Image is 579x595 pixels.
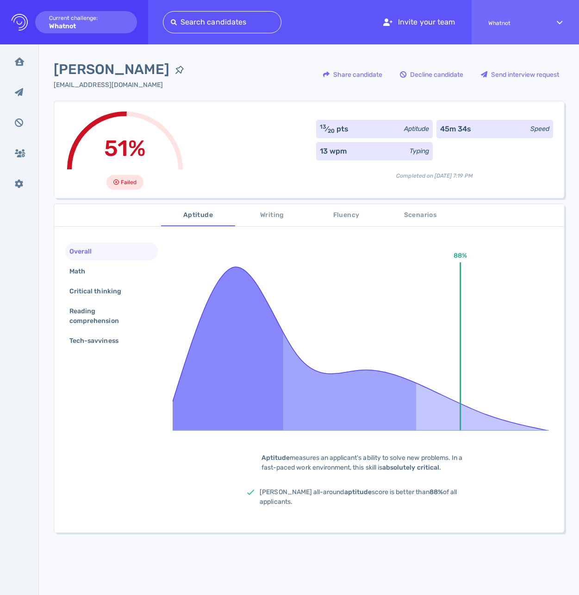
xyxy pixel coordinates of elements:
[382,464,439,471] b: absolutely critical
[395,64,468,85] div: Decline candidate
[320,124,349,135] div: ⁄ pts
[454,252,467,260] text: 88%
[68,245,103,258] div: Overall
[68,334,130,347] div: Tech-savviness
[68,265,96,278] div: Math
[315,210,378,221] span: Fluency
[320,146,347,157] div: 13 wpm
[167,210,230,221] span: Aptitude
[54,59,169,80] span: [PERSON_NAME]
[344,488,372,496] b: aptitude
[404,124,429,134] div: Aptitude
[316,164,553,180] div: Completed on [DATE] 7:19 PM
[476,64,564,85] div: Send interview request
[389,210,452,221] span: Scenarios
[260,488,457,506] span: [PERSON_NAME] all-around score is better than of all applicants.
[320,124,326,130] sup: 13
[530,124,549,134] div: Speed
[241,210,304,221] span: Writing
[261,454,290,462] b: Aptitude
[318,63,387,86] button: Share candidate
[68,304,148,328] div: Reading comprehension
[104,135,145,161] span: 51%
[410,146,429,156] div: Typing
[318,64,387,85] div: Share candidate
[68,285,132,298] div: Critical thinking
[440,124,471,135] div: 45m 34s
[54,80,190,90] div: Click to copy the email address
[328,128,335,134] sub: 20
[488,20,540,26] span: Whatnot
[395,63,468,86] button: Decline candidate
[430,488,443,496] b: 88%
[247,453,479,472] div: measures an applicant's ability to solve new problems. In a fast-paced work environment, this ski...
[121,177,137,188] span: Failed
[476,63,564,86] button: Send interview request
